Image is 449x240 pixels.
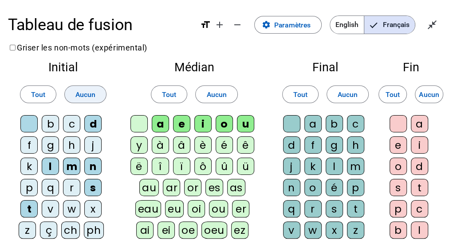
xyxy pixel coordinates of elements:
[135,200,161,217] div: eau
[254,16,322,34] button: Paramètres
[347,221,364,239] div: z
[84,136,102,154] div: j
[42,200,59,217] div: v
[162,89,176,101] span: Tout
[262,20,271,29] mat-icon: settings
[330,15,415,34] mat-button-toggle-group: Language selection
[237,115,254,132] div: u
[194,158,212,175] div: ô
[390,158,407,175] div: o
[200,19,211,30] mat-icon: format_size
[411,136,428,154] div: i
[8,43,147,52] label: Griser les non-mots (expérimental)
[216,158,233,175] div: û
[304,136,322,154] div: f
[390,136,407,154] div: e
[20,85,56,103] button: Tout
[126,62,262,74] h2: Médian
[378,85,407,103] button: Tout
[390,200,407,217] div: p
[173,115,190,132] div: e
[84,158,102,175] div: n
[326,115,343,132] div: b
[31,89,45,101] span: Tout
[232,200,249,217] div: er
[338,89,358,101] span: Aucun
[411,221,428,239] div: l
[136,221,154,239] div: ai
[283,136,300,154] div: d
[201,221,227,239] div: oeu
[304,115,322,132] div: a
[390,179,407,196] div: s
[84,200,102,217] div: x
[326,158,343,175] div: l
[283,158,300,175] div: j
[304,179,322,196] div: o
[61,221,80,239] div: ch
[42,158,59,175] div: l
[386,89,400,101] span: Tout
[20,136,38,154] div: f
[63,136,80,154] div: h
[19,221,36,239] div: z
[411,115,428,132] div: a
[423,16,441,34] button: Quitter le plein écran
[283,179,300,196] div: n
[326,200,343,217] div: s
[274,19,311,31] span: Paramètres
[216,115,233,132] div: o
[20,179,38,196] div: p
[206,89,227,101] span: Aucun
[20,200,38,217] div: t
[211,16,228,34] button: Augmenter la taille de la police
[347,200,364,217] div: t
[237,136,254,154] div: ê
[228,16,246,34] button: Diminuer la taille de la police
[347,179,364,196] div: p
[419,89,439,101] span: Aucun
[158,221,175,239] div: ei
[194,136,212,154] div: è
[347,115,364,132] div: c
[152,158,169,175] div: î
[10,45,16,50] input: Griser les non-mots (expérimental)
[330,16,364,34] span: English
[130,158,148,175] div: ë
[63,179,80,196] div: r
[75,89,96,101] span: Aucun
[42,115,59,132] div: b
[347,158,364,175] div: m
[411,158,428,175] div: d
[152,115,169,132] div: a
[283,221,300,239] div: v
[188,200,205,217] div: oi
[326,221,343,239] div: x
[227,179,245,196] div: as
[42,179,59,196] div: q
[16,62,110,74] h2: Initial
[364,16,415,34] span: Français
[184,179,201,196] div: or
[151,85,187,103] button: Tout
[214,19,225,30] mat-icon: add
[209,200,228,217] div: ou
[173,136,190,154] div: â
[20,158,38,175] div: k
[63,158,80,175] div: m
[237,158,254,175] div: ü
[326,136,343,154] div: g
[231,221,248,239] div: ez
[194,115,212,132] div: i
[347,136,364,154] div: h
[411,179,428,196] div: t
[304,221,322,239] div: w
[216,136,233,154] div: é
[427,19,437,30] mat-icon: close_fullscreen
[63,115,80,132] div: c
[415,85,443,103] button: Aucun
[63,200,80,217] div: w
[40,221,57,239] div: ç
[390,221,407,239] div: b
[163,179,180,196] div: ar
